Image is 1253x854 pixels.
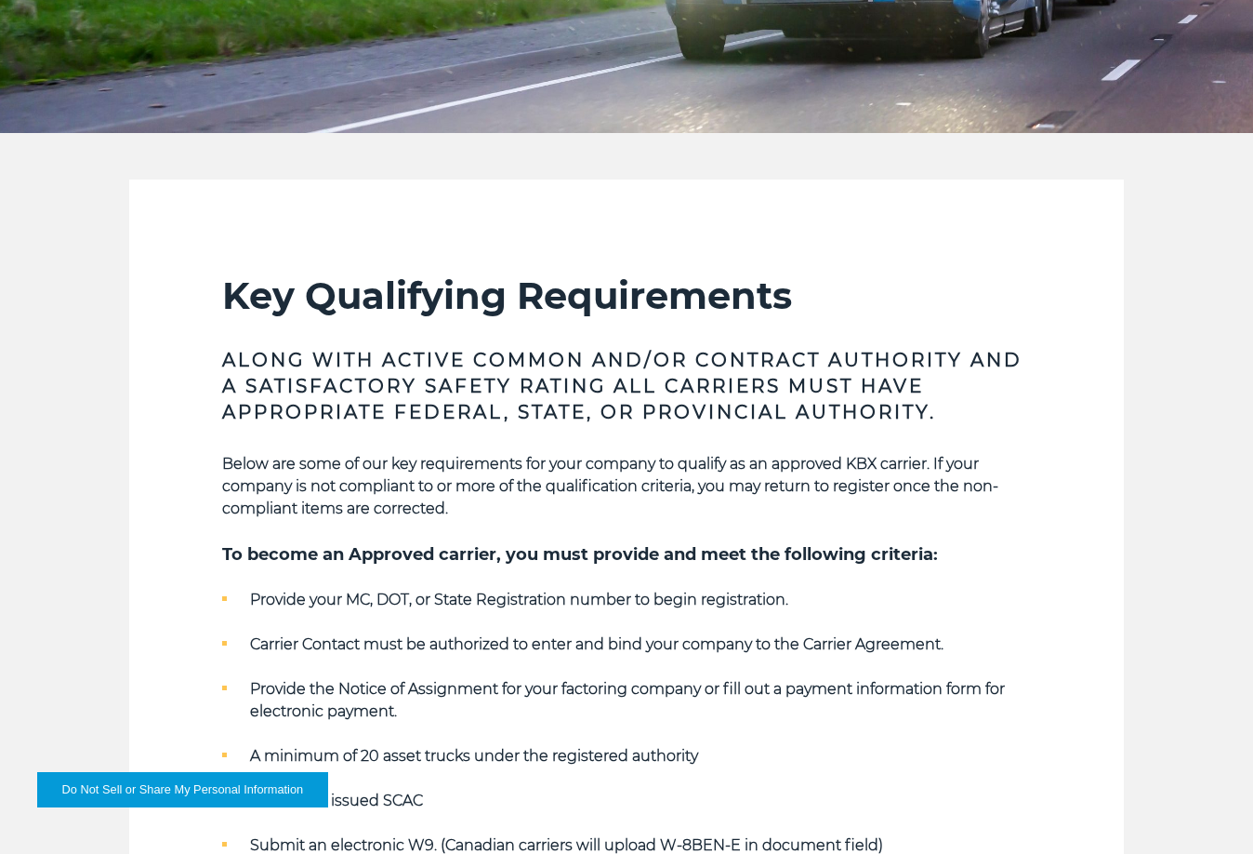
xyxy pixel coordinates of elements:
[250,635,943,653] strong: Carrier Contact must be authorized to enter and bind your company to the Carrier Agreement.
[37,772,328,807] button: Do Not Sell or Share My Personal Information
[222,273,1031,319] h2: Key Qualifying Requirements
[250,591,788,608] strong: Provide your MC, DOT, or State Registration number to begin registration.
[222,455,998,517] strong: Below are some of our key requirements for your company to qualify as an approved KBX carrier. If...
[250,836,883,854] strong: Submit an electronic W9. (Canadian carriers will upload W-8BEN-E in document field)
[250,680,1005,720] strong: Provide the Notice of Assignment for your factoring company or fill out a payment information for...
[222,347,1031,425] h3: Along with Active Common and/or Contract Authority and a Satisfactory safety rating all carriers ...
[250,747,698,765] strong: A minimum of 20 asset trucks under the registered authority
[222,542,1031,567] h5: To become an Approved carrier, you must provide and meet the following criteria:
[250,792,423,809] strong: An NMFTA issued SCAC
